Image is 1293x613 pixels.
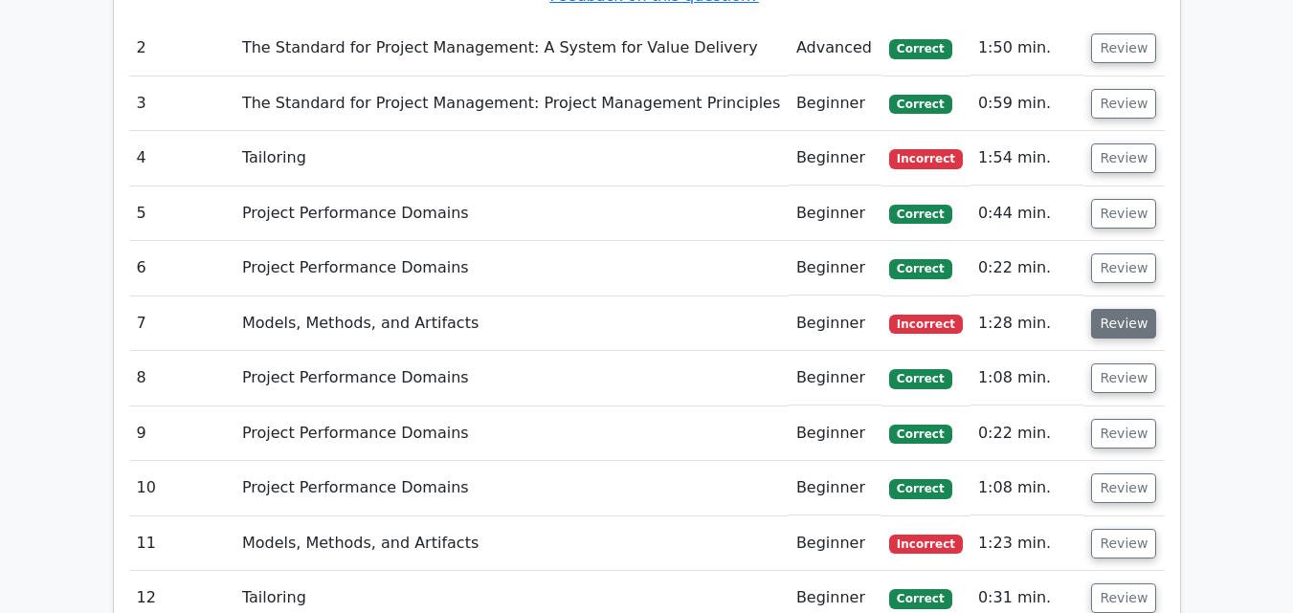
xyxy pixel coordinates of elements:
[889,425,951,444] span: Correct
[789,186,881,241] td: Beginner
[234,77,789,131] td: The Standard for Project Management: Project Management Principles
[970,461,1083,515] td: 1:08 min.
[789,406,881,461] td: Beginner
[129,131,234,186] td: 4
[234,21,789,76] td: The Standard for Project Management: A System for Value Delivery
[789,461,881,515] td: Beginner
[234,461,789,515] td: Project Performance Domains
[889,535,963,554] span: Incorrect
[1091,199,1156,229] button: Review
[129,516,234,571] td: 11
[889,369,951,388] span: Correct
[1091,419,1156,449] button: Review
[1091,583,1156,613] button: Review
[970,131,1083,186] td: 1:54 min.
[889,205,951,224] span: Correct
[1091,473,1156,503] button: Review
[129,241,234,296] td: 6
[889,149,963,168] span: Incorrect
[889,479,951,498] span: Correct
[129,351,234,405] td: 8
[234,241,789,296] td: Project Performance Domains
[789,296,881,351] td: Beginner
[789,241,881,296] td: Beginner
[1091,363,1156,393] button: Review
[789,77,881,131] td: Beginner
[970,186,1083,241] td: 0:44 min.
[234,406,789,461] td: Project Performance Domains
[970,77,1083,131] td: 0:59 min.
[889,589,951,608] span: Correct
[1091,309,1156,339] button: Review
[789,516,881,571] td: Beginner
[970,406,1083,461] td: 0:22 min.
[1091,253,1156,283] button: Review
[234,351,789,405] td: Project Performance Domains
[970,516,1083,571] td: 1:23 min.
[234,516,789,571] td: Models, Methods, and Artifacts
[1091,143,1156,173] button: Review
[970,241,1083,296] td: 0:22 min.
[789,21,881,76] td: Advanced
[889,259,951,278] span: Correct
[970,21,1083,76] td: 1:50 min.
[1091,529,1156,558] button: Review
[129,406,234,461] td: 9
[789,351,881,405] td: Beginner
[129,21,234,76] td: 2
[234,131,789,186] td: Tailoring
[234,186,789,241] td: Project Performance Domains
[789,131,881,186] td: Beginner
[889,39,951,58] span: Correct
[889,315,963,334] span: Incorrect
[1091,89,1156,119] button: Review
[129,461,234,515] td: 10
[129,296,234,351] td: 7
[1091,33,1156,63] button: Review
[970,351,1083,405] td: 1:08 min.
[129,77,234,131] td: 3
[129,186,234,241] td: 5
[889,95,951,114] span: Correct
[970,296,1083,351] td: 1:28 min.
[234,296,789,351] td: Models, Methods, and Artifacts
